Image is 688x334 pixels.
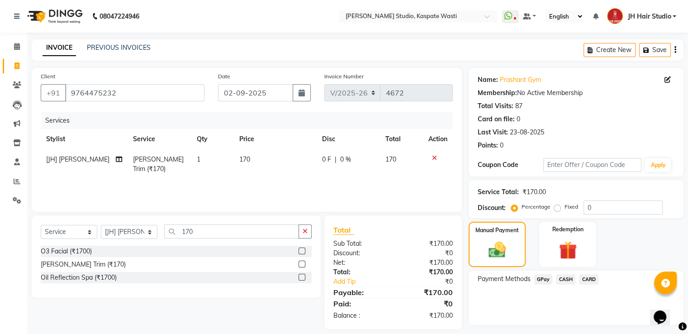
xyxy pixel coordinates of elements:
span: JH Hair Studio [627,12,671,21]
th: Total [380,129,423,149]
span: 170 [239,155,250,163]
div: Payable: [327,287,393,298]
input: Search or Scan [164,224,299,239]
div: Balance : [327,311,393,320]
div: Coupon Code [478,160,543,170]
div: Points: [478,141,498,150]
img: JH Hair Studio [607,8,623,24]
label: Invoice Number [324,72,364,81]
div: Sub Total: [327,239,393,248]
div: Name: [478,75,498,85]
button: +91 [41,84,66,101]
label: Redemption [552,225,584,234]
div: Oil Reflection Spa (₹1700) [41,273,117,282]
input: Enter Offer / Coupon Code [543,158,642,172]
div: No Active Membership [478,88,674,98]
a: Add Tip [327,277,404,286]
iframe: chat widget [650,298,679,325]
div: Last Visit: [478,128,508,137]
div: Total: [327,267,393,277]
input: Search by Name/Mobile/Email/Code [65,84,204,101]
label: Fixed [565,203,578,211]
label: Manual Payment [475,226,519,234]
div: ₹170.00 [393,287,460,298]
div: 0 [517,115,520,124]
a: INVOICE [43,40,76,56]
div: ₹0 [404,277,459,286]
div: Services [42,112,460,129]
span: [PERSON_NAME] Trim (₹170) [133,155,184,173]
th: Stylist [41,129,128,149]
span: 0 F [322,155,331,164]
div: [PERSON_NAME] Trim (₹170) [41,260,126,269]
label: Date [218,72,230,81]
div: Paid: [327,298,393,309]
span: Payment Methods [478,274,531,284]
span: GPay [534,274,553,285]
a: PREVIOUS INVOICES [87,43,151,52]
div: Service Total: [478,187,519,197]
div: ₹0 [393,248,460,258]
div: ₹170.00 [393,258,460,267]
div: Net: [327,258,393,267]
span: CASH [556,274,575,285]
div: ₹170.00 [393,311,460,320]
b: 08047224946 [100,4,139,29]
span: 0 % [340,155,351,164]
img: _gift.svg [553,239,583,262]
button: Save [639,43,671,57]
div: Discount: [327,248,393,258]
a: Prashant Gym [500,75,541,85]
label: Client [41,72,55,81]
span: 170 [385,155,396,163]
button: Apply [645,158,671,172]
span: CARD [579,274,598,285]
div: ₹170.00 [393,239,460,248]
div: 23-08-2025 [510,128,544,137]
div: O3 Facial (₹1700) [41,247,92,256]
div: ₹170.00 [522,187,546,197]
div: ₹0 [393,298,460,309]
div: Total Visits: [478,101,513,111]
img: _cash.svg [483,240,511,260]
span: Total [333,225,354,235]
div: ₹170.00 [393,267,460,277]
th: Disc [317,129,380,149]
th: Price [234,129,317,149]
th: Service [128,129,191,149]
div: 87 [515,101,522,111]
div: Discount: [478,203,506,213]
div: 0 [500,141,503,150]
label: Percentage [522,203,550,211]
th: Qty [191,129,234,149]
div: Membership: [478,88,517,98]
span: [JH] [PERSON_NAME] [46,155,109,163]
div: Card on file: [478,115,515,124]
th: Action [423,129,453,149]
img: logo [23,4,85,29]
button: Create New [584,43,636,57]
span: 1 [197,155,200,163]
span: | [335,155,337,164]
